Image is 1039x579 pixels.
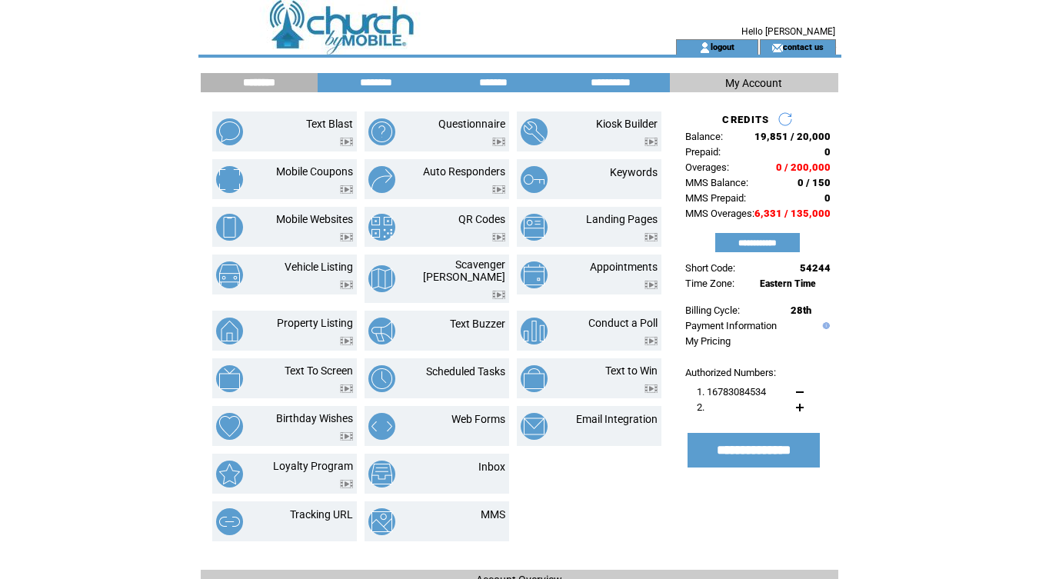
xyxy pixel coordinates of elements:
[685,367,776,378] span: Authorized Numbers:
[216,508,243,535] img: tracking-url.png
[685,262,735,274] span: Short Code:
[426,365,505,378] a: Scheduled Tasks
[492,138,505,146] img: video.png
[492,233,505,241] img: video.png
[685,146,721,158] span: Prepaid:
[216,461,243,487] img: loyalty-program.png
[285,364,353,377] a: Text To Screen
[340,432,353,441] img: video.png
[586,213,658,225] a: Landing Pages
[819,322,830,329] img: help.gif
[699,42,711,54] img: account_icon.gif
[697,386,766,398] span: 1. 16783084534
[216,214,243,241] img: mobile-websites.png
[644,233,658,241] img: video.png
[368,318,395,344] img: text-buzzer.png
[800,262,831,274] span: 54244
[722,114,769,125] span: CREDITS
[685,192,746,204] span: MMS Prepaid:
[644,337,658,345] img: video.png
[521,118,548,145] img: kiosk-builder.png
[685,278,734,289] span: Time Zone:
[276,213,353,225] a: Mobile Websites
[644,138,658,146] img: video.png
[605,364,658,377] a: Text to Win
[368,365,395,392] img: scheduled-tasks.png
[798,177,831,188] span: 0 / 150
[340,138,353,146] img: video.png
[697,401,704,413] span: 2.
[824,146,831,158] span: 0
[277,317,353,329] a: Property Listing
[458,213,505,225] a: QR Codes
[685,161,729,173] span: Overages:
[340,337,353,345] img: video.png
[306,118,353,130] a: Text Blast
[644,281,658,289] img: video.png
[521,365,548,392] img: text-to-win.png
[492,291,505,299] img: video.png
[276,165,353,178] a: Mobile Coupons
[783,42,824,52] a: contact us
[521,166,548,193] img: keywords.png
[368,118,395,145] img: questionnaire.png
[368,166,395,193] img: auto-responders.png
[771,42,783,54] img: contact_us_icon.gif
[423,165,505,178] a: Auto Responders
[741,26,835,37] span: Hello [PERSON_NAME]
[576,413,658,425] a: Email Integration
[685,131,723,142] span: Balance:
[685,304,740,316] span: Billing Cycle:
[216,413,243,440] img: birthday-wishes.png
[450,318,505,330] a: Text Buzzer
[590,261,658,273] a: Appointments
[521,214,548,241] img: landing-pages.png
[791,304,811,316] span: 28th
[521,261,548,288] img: appointments.png
[685,177,748,188] span: MMS Balance:
[340,480,353,488] img: video.png
[492,185,505,194] img: video.png
[438,118,505,130] a: Questionnaire
[216,166,243,193] img: mobile-coupons.png
[481,508,505,521] a: MMS
[368,461,395,487] img: inbox.png
[644,384,658,393] img: video.png
[478,461,505,473] a: Inbox
[685,320,777,331] a: Payment Information
[824,192,831,204] span: 0
[685,335,731,347] a: My Pricing
[610,166,658,178] a: Keywords
[596,118,658,130] a: Kiosk Builder
[423,258,505,283] a: Scavenger [PERSON_NAME]
[216,261,243,288] img: vehicle-listing.png
[216,118,243,145] img: text-blast.png
[760,278,816,289] span: Eastern Time
[340,384,353,393] img: video.png
[754,131,831,142] span: 19,851 / 20,000
[521,413,548,440] img: email-integration.png
[711,42,734,52] a: logout
[685,208,754,219] span: MMS Overages:
[340,281,353,289] img: video.png
[776,161,831,173] span: 0 / 200,000
[725,77,782,89] span: My Account
[451,413,505,425] a: Web Forms
[216,318,243,344] img: property-listing.png
[290,508,353,521] a: Tracking URL
[368,265,395,292] img: scavenger-hunt.png
[521,318,548,344] img: conduct-a-poll.png
[340,185,353,194] img: video.png
[368,508,395,535] img: mms.png
[273,460,353,472] a: Loyalty Program
[368,214,395,241] img: qr-codes.png
[285,261,353,273] a: Vehicle Listing
[216,365,243,392] img: text-to-screen.png
[276,412,353,424] a: Birthday Wishes
[754,208,831,219] span: 6,331 / 135,000
[588,317,658,329] a: Conduct a Poll
[368,413,395,440] img: web-forms.png
[340,233,353,241] img: video.png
